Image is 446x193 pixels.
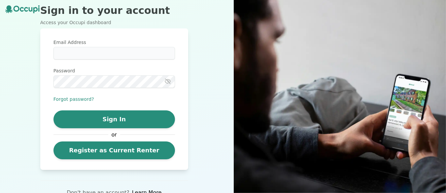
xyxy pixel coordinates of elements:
button: Forgot password? [53,96,94,102]
label: Password [53,67,175,74]
span: or [108,131,120,139]
h2: Sign in to your account [40,5,188,17]
label: Email Address [53,39,175,46]
button: Sign In [53,110,175,128]
p: Access your Occupi dashboard [40,19,188,26]
a: Register as Current Renter [53,141,175,159]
